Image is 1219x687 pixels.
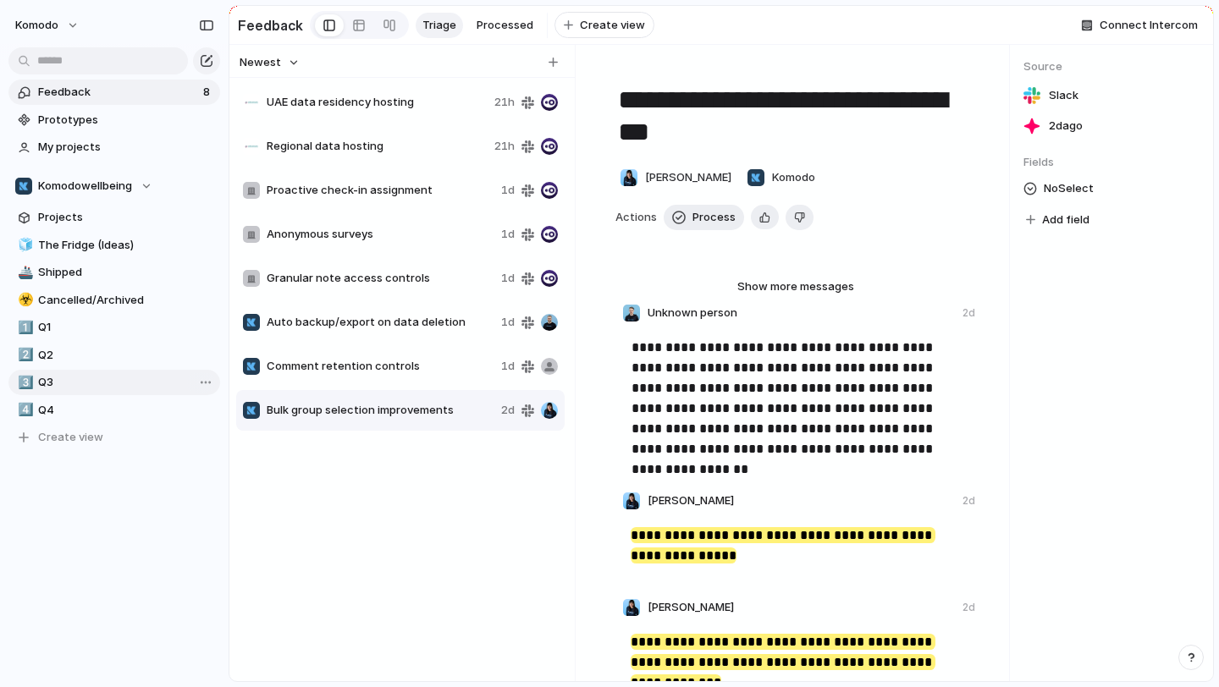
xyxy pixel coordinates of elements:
span: Granular note access controls [267,270,494,287]
span: Create view [580,17,645,34]
span: Projects [38,209,214,226]
span: Comment retention controls [267,358,494,375]
span: Komodowellbeing [38,178,132,195]
span: Komodo [15,17,58,34]
button: Komodo [742,164,819,191]
a: Slack [1023,84,1200,107]
button: 2️⃣ [15,347,32,364]
span: Komodo [772,169,815,186]
div: 3️⃣ [18,373,30,393]
span: Source [1023,58,1200,75]
span: 2d [501,402,515,419]
span: Q3 [38,374,214,391]
span: Bulk group selection improvements [267,402,494,419]
a: My projects [8,135,220,160]
span: Q1 [38,319,214,336]
span: The Fridge (Ideas) [38,237,214,254]
div: 2d [963,493,975,508]
span: Prototypes [38,112,214,129]
button: Show more messages [694,276,897,298]
span: Unknown person [648,305,737,322]
a: 3️⃣Q3 [8,370,220,395]
span: Feedback [38,84,198,101]
button: Komodo [8,12,88,39]
span: Create view [38,429,103,446]
a: Triage [416,13,463,38]
span: 21h [494,138,515,155]
button: 4️⃣ [15,402,32,419]
div: 1️⃣ [18,318,30,338]
button: 🧊 [15,237,32,254]
span: Show more messages [737,278,854,295]
button: Delete [786,205,814,230]
span: Auto backup/export on data deletion [267,314,494,331]
span: [PERSON_NAME] [648,599,734,616]
button: [PERSON_NAME] [615,164,736,191]
a: 🚢Shipped [8,260,220,285]
button: Create view [554,12,654,39]
span: 1d [501,314,515,331]
span: UAE data residency hosting [267,94,488,111]
div: 🧊 [18,235,30,255]
a: Projects [8,205,220,230]
button: 3️⃣ [15,374,32,391]
span: Add field [1042,212,1089,228]
span: Proactive check-in assignment [267,182,494,199]
button: Komodowellbeing [8,173,220,199]
span: 2d ago [1049,118,1083,135]
span: [PERSON_NAME] [648,492,734,509]
span: Anonymous surveys [267,226,494,243]
span: Fields [1023,154,1200,171]
span: Processed [477,17,533,34]
a: 4️⃣Q4 [8,398,220,423]
span: 1d [501,270,515,287]
span: 1d [501,182,515,199]
span: Q4 [38,402,214,419]
span: 8 [203,84,213,101]
button: Add field [1023,209,1092,231]
a: Feedback8 [8,80,220,105]
a: ☣️Cancelled/Archived [8,288,220,313]
span: Q2 [38,347,214,364]
a: 🧊The Fridge (Ideas) [8,233,220,258]
div: 2d [963,600,975,615]
button: ☣️ [15,292,32,309]
button: 1️⃣ [15,319,32,336]
div: ☣️ [18,290,30,310]
span: My projects [38,139,214,156]
span: Slack [1049,87,1078,104]
span: Process [692,209,736,226]
button: Create view [8,425,220,450]
span: Connect Intercom [1100,17,1198,34]
a: 1️⃣Q1 [8,315,220,340]
button: Connect Intercom [1074,13,1205,38]
a: 2️⃣Q2 [8,343,220,368]
span: Actions [615,209,657,226]
button: 🚢 [15,264,32,281]
span: Regional data hosting [267,138,488,155]
a: Prototypes [8,107,220,133]
span: 1d [501,226,515,243]
span: Cancelled/Archived [38,292,214,309]
span: No Select [1044,179,1094,199]
span: Shipped [38,264,214,281]
button: Newest [237,52,302,74]
button: Process [664,205,744,230]
h2: Feedback [238,15,303,36]
span: Newest [240,54,281,71]
div: 2d [963,305,975,321]
span: 1d [501,358,515,375]
span: 21h [494,94,515,111]
span: Triage [422,17,456,34]
div: 2️⃣ [18,345,30,365]
div: 4️⃣ [18,400,30,420]
span: [PERSON_NAME] [645,169,731,186]
a: Processed [470,13,540,38]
